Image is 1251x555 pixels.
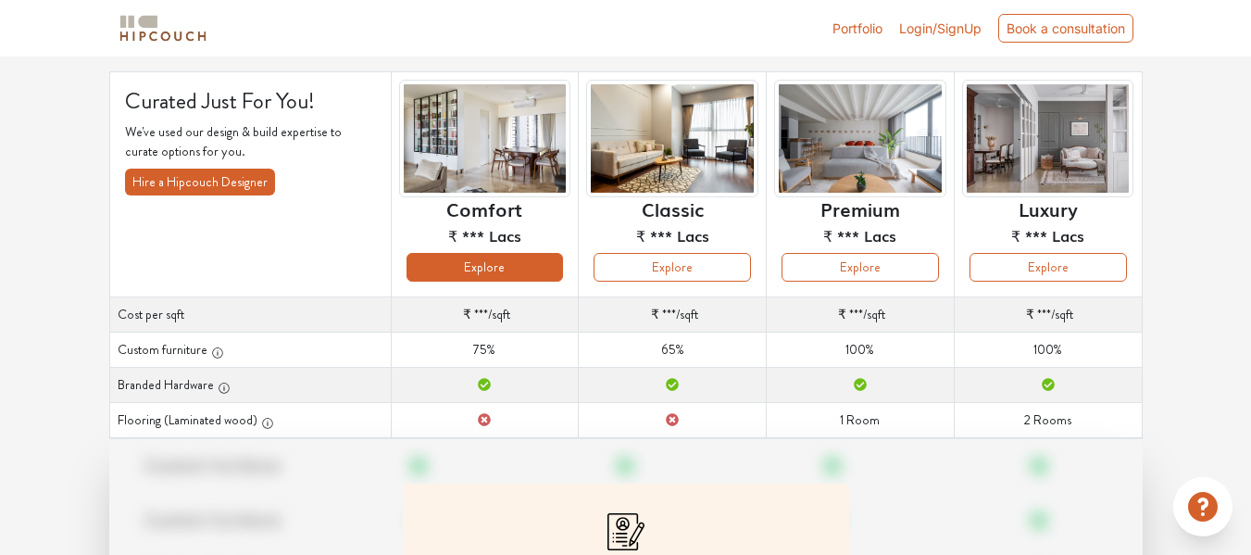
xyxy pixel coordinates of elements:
[125,169,275,196] button: Hire a Hipcouch Designer
[407,253,564,282] button: Explore
[767,297,955,333] td: /sqft
[820,197,900,220] h6: Premium
[1019,197,1078,220] h6: Luxury
[782,253,939,282] button: Explore
[767,403,955,438] td: 1 Room
[109,403,391,438] th: Flooring (Laminated wood)
[642,197,704,220] h6: Classic
[767,333,955,368] td: 100%
[109,297,391,333] th: Cost per sqft
[954,403,1142,438] td: 2 Rooms
[774,80,946,197] img: header-preview
[125,122,376,161] p: We've used our design & build expertise to curate options for you.
[109,368,391,403] th: Branded Hardware
[998,14,1133,43] div: Book a consultation
[962,80,1134,197] img: header-preview
[594,253,751,282] button: Explore
[117,7,209,49] span: logo-horizontal.svg
[117,12,209,44] img: logo-horizontal.svg
[579,297,767,333] td: /sqft
[899,20,982,36] span: Login/SignUp
[954,333,1142,368] td: 100%
[586,80,758,197] img: header-preview
[579,333,767,368] td: 65%
[391,333,579,368] td: 75%
[446,197,522,220] h6: Comfort
[399,80,571,197] img: header-preview
[391,297,579,333] td: /sqft
[109,333,391,368] th: Custom furniture
[954,297,1142,333] td: /sqft
[970,253,1127,282] button: Explore
[832,19,882,38] a: Portfolio
[125,87,376,114] h4: Curated Just For You!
